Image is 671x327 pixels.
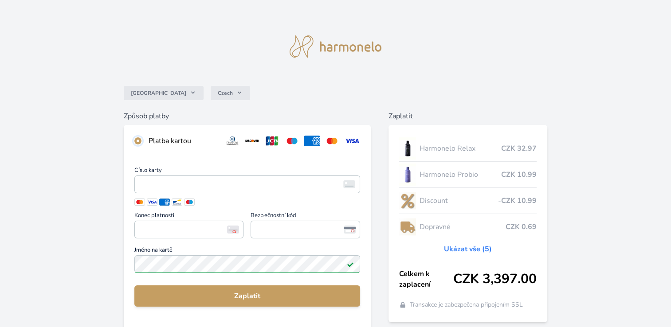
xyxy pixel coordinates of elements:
iframe: Iframe pro bezpečnostní kód [255,223,356,236]
span: Zaplatit [141,291,353,301]
span: CZK 3,397.00 [453,271,537,287]
img: diners.svg [224,136,241,146]
span: Číslo karty [134,167,360,175]
span: CZK 10.99 [501,169,537,180]
img: amex.svg [304,136,320,146]
span: Harmonelo Probio [420,169,501,180]
span: Dopravné [420,222,506,232]
span: Discount [420,195,498,206]
img: discover.svg [244,136,260,146]
span: CZK 32.97 [501,143,537,154]
h6: Způsob platby [124,111,371,121]
img: Konec platnosti [227,226,239,234]
span: -CZK 10.99 [498,195,537,206]
button: [GEOGRAPHIC_DATA] [124,86,204,100]
span: Konec platnosti [134,213,244,221]
span: CZK 0.69 [506,222,537,232]
span: Czech [218,90,233,97]
span: Bezpečnostní kód [251,213,360,221]
input: Jméno na kartěPlatné pole [134,255,360,273]
span: Harmonelo Relax [420,143,501,154]
span: Jméno na kartě [134,247,360,255]
span: Celkem k zaplacení [399,269,453,290]
a: Ukázat vše (5) [444,244,492,254]
img: logo.svg [290,35,382,58]
iframe: Iframe pro číslo karty [138,178,356,191]
span: [GEOGRAPHIC_DATA] [131,90,186,97]
img: CLEAN_RELAX_se_stinem_x-lo.jpg [399,137,416,160]
img: mc.svg [324,136,340,146]
img: Platné pole [347,261,354,268]
button: Czech [211,86,250,100]
iframe: Iframe pro datum vypršení platnosti [138,223,240,236]
div: Platba kartou [149,136,217,146]
img: card [343,180,355,188]
img: jcb.svg [264,136,280,146]
img: CLEAN_PROBIO_se_stinem_x-lo.jpg [399,163,416,186]
span: Transakce je zabezpečena připojením SSL [410,300,523,309]
h6: Zaplatit [388,111,547,121]
img: visa.svg [344,136,360,146]
button: Zaplatit [134,285,360,307]
img: discount-lo.png [399,190,416,212]
img: delivery-lo.png [399,216,416,238]
img: maestro.svg [284,136,300,146]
